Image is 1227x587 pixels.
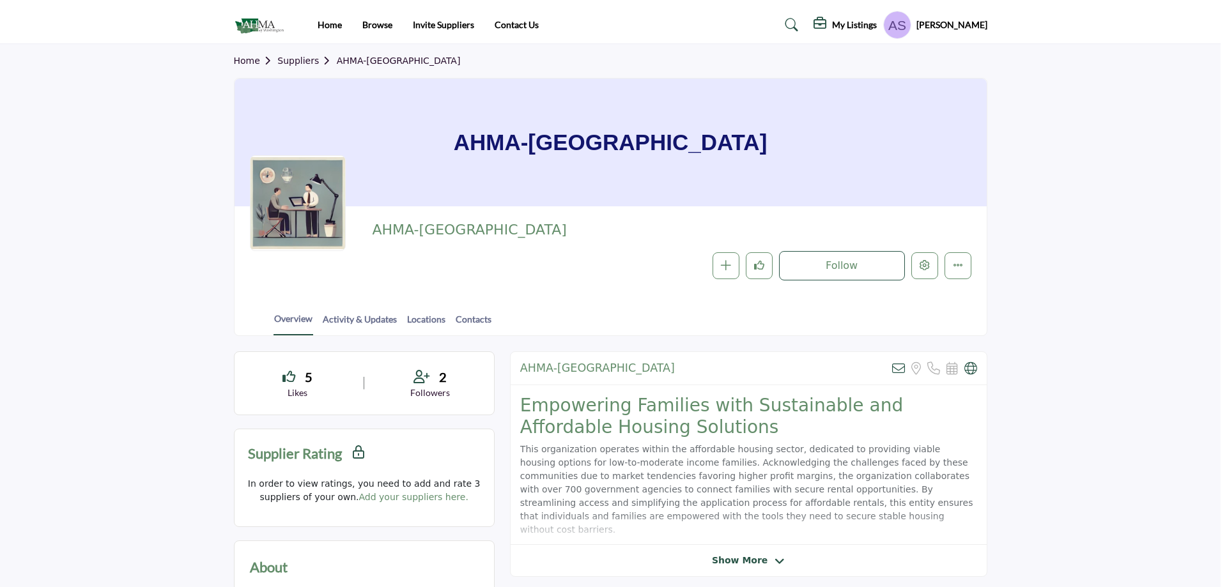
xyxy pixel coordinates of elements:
h2: Empowering Families with Sustainable and Affordable Housing Solutions [520,395,977,438]
button: Follow [779,251,905,280]
button: Edit company [911,252,938,279]
div: My Listings [814,17,877,33]
h2: AHMA-[GEOGRAPHIC_DATA] [372,222,723,238]
span: 2 [439,367,447,386]
a: AHMA-[GEOGRAPHIC_DATA] [337,56,461,66]
a: Suppliers [277,56,336,66]
h1: AHMA-[GEOGRAPHIC_DATA] [454,79,768,206]
a: Home [318,19,342,30]
a: Contacts [455,312,492,335]
h2: Supplier Rating [248,443,342,464]
button: Like [746,252,773,279]
h2: AHMA-WA [520,362,675,375]
button: More details [945,252,971,279]
h5: My Listings [832,19,877,31]
a: Add your suppliers here. [359,492,468,502]
span: Show More [712,554,768,567]
a: Search [773,15,806,35]
a: Activity & Updates [322,312,397,335]
a: Overview [274,312,313,335]
a: Locations [406,312,446,335]
p: Likes [250,386,346,399]
button: Show hide supplier dropdown [883,11,911,39]
a: Browse [362,19,392,30]
img: site Logo [234,15,291,36]
a: Invite Suppliers [413,19,474,30]
h2: About [250,556,288,577]
h5: [PERSON_NAME] [916,19,987,31]
p: This organization operates within the affordable housing sector, dedicated to providing viable ho... [520,443,977,537]
p: In order to view ratings, you need to add and rate 3 suppliers of your own. [248,477,481,504]
a: Home [234,56,278,66]
span: 5 [305,367,313,386]
a: Contact Us [495,19,539,30]
p: Followers [382,386,479,399]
